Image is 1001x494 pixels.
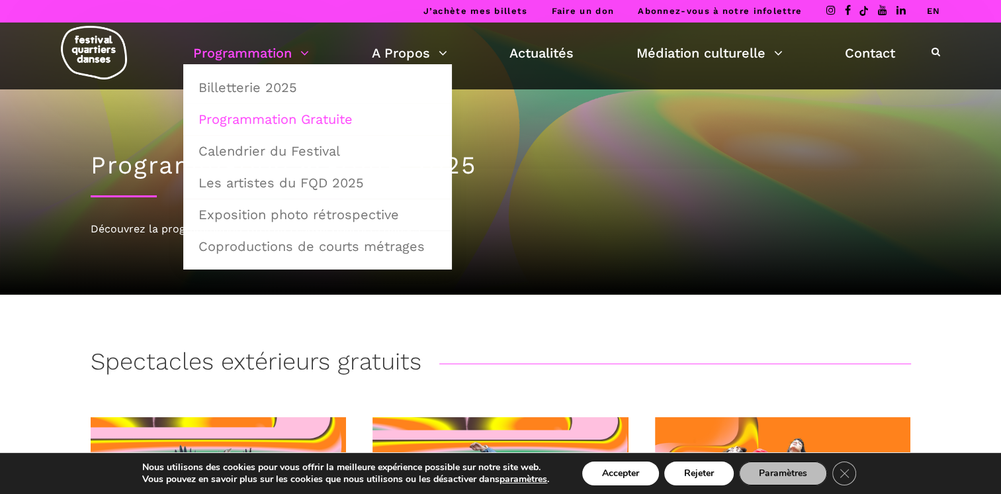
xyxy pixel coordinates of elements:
a: Exposition photo rétrospective [191,199,445,230]
h1: Programmation gratuite 2025 [91,151,911,180]
a: A Propos [372,42,447,64]
p: Vous pouvez en savoir plus sur les cookies que nous utilisons ou les désactiver dans . [142,473,549,485]
a: Calendrier du Festival [191,136,445,166]
a: Programmation Gratuite [191,104,445,134]
a: J’achète mes billets [423,6,527,16]
button: Paramètres [739,462,827,485]
a: Actualités [509,42,574,64]
a: Billetterie 2025 [191,72,445,103]
a: Les artistes du FQD 2025 [191,168,445,198]
button: Close GDPR Cookie Banner [832,462,856,485]
a: Contact [845,42,895,64]
button: Accepter [582,462,659,485]
a: Programmation [193,42,309,64]
img: logo-fqd-med [61,26,127,79]
a: Abonnez-vous à notre infolettre [638,6,802,16]
a: EN [926,6,940,16]
a: Coproductions de courts métrages [191,231,445,262]
h3: Spectacles extérieurs gratuits [91,348,421,381]
a: Faire un don [551,6,614,16]
p: Nous utilisons des cookies pour vous offrir la meilleure expérience possible sur notre site web. [142,462,549,473]
div: Découvrez la programmation 2025 du Festival Quartiers Danses ! [91,221,911,238]
button: paramètres [500,473,547,485]
button: Rejeter [664,462,734,485]
a: Médiation culturelle [636,42,783,64]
